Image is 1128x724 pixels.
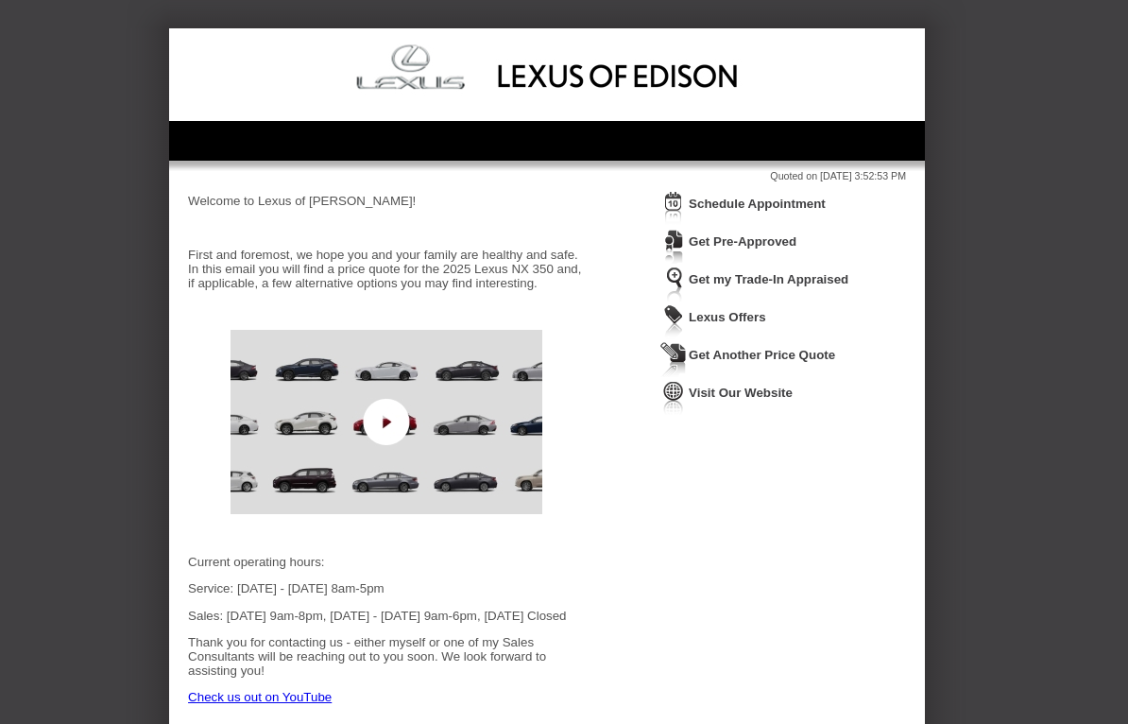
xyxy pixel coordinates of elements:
a: Get Another Price Quote [689,348,835,362]
a: Lexus Offers [689,310,765,324]
a: Get my Trade-In Appraised [689,272,848,286]
a: Get Pre-Approved [689,234,796,249]
a: Check us out on YouTube [188,690,332,704]
p: Current operating hours: [188,555,585,569]
p: Thank you for contacting us - either myself or one of my Sales Consultants will be reaching out t... [188,635,585,678]
img: Icon_GetQuote.png [660,342,687,377]
img: Icon_ScheduleAppointment.png [660,191,687,226]
p: First and foremost, we hope you and your family are healthy and safe. In this email you will find... [188,248,585,290]
a: Visit Our Website [689,386,793,400]
img: Icon_TradeInAppraisal.png [660,267,687,302]
p: Welcome to Lexus of [PERSON_NAME]! [188,194,585,208]
img: Icon_VisitWebsite.png [660,380,687,415]
p: Sales: [DATE] 9am-8pm, [DATE] - [DATE] 9am-6pm, [DATE] Closed [188,609,585,623]
div: Quoted on [DATE] 3:52:53 PM [188,170,906,181]
img: Icon_WeeklySpecials.png [660,304,687,339]
img: Icon_CreditApproval.png [660,229,687,264]
p: Service: [DATE] - [DATE] 8am-5pm [188,581,585,595]
a: Schedule Appointment [689,197,826,211]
